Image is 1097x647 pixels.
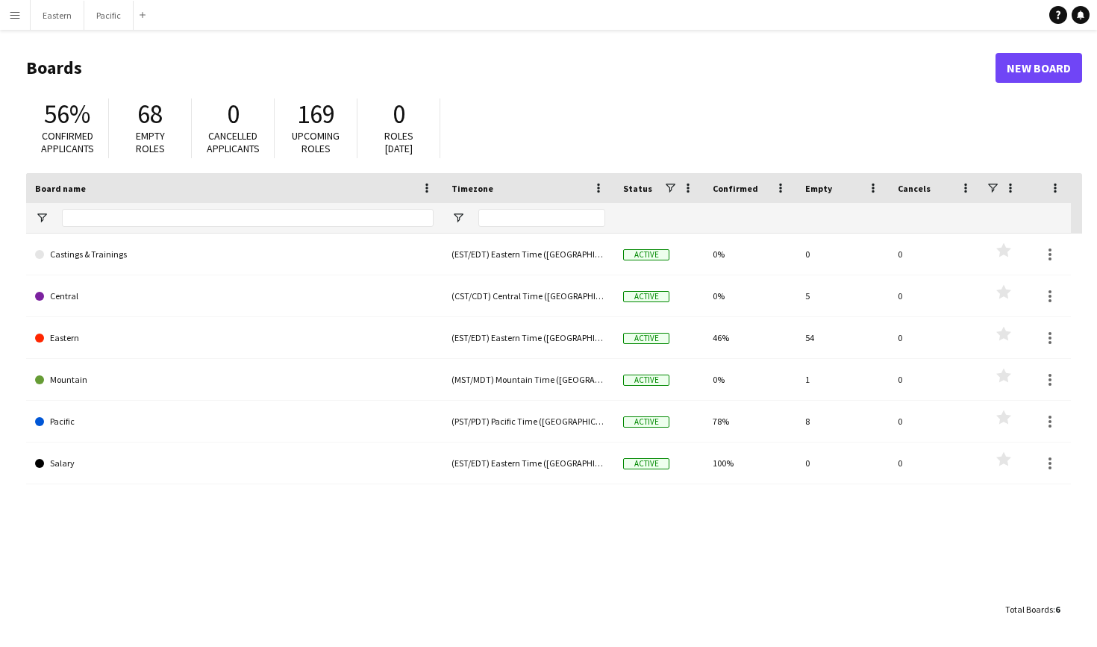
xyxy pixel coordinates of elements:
div: 0% [704,275,796,316]
span: Active [623,291,669,302]
span: Confirmed applicants [41,129,94,155]
button: Open Filter Menu [35,211,49,225]
div: 0 [889,275,981,316]
a: Salary [35,443,434,484]
span: Status [623,183,652,194]
span: 56% [44,98,90,131]
span: 169 [297,98,335,131]
div: : [1005,595,1060,624]
div: 0 [889,317,981,358]
div: 0 [889,443,981,484]
button: Pacific [84,1,134,30]
span: 6 [1055,604,1060,615]
div: 78% [704,401,796,442]
a: Pacific [35,401,434,443]
span: Empty roles [136,129,165,155]
span: Confirmed [713,183,758,194]
span: Board name [35,183,86,194]
span: Total Boards [1005,604,1053,615]
button: Eastern [31,1,84,30]
button: Open Filter Menu [451,211,465,225]
div: 8 [796,401,889,442]
input: Board name Filter Input [62,209,434,227]
div: (EST/EDT) Eastern Time ([GEOGRAPHIC_DATA] & [GEOGRAPHIC_DATA]) [443,234,614,275]
div: 54 [796,317,889,358]
div: 0 [889,359,981,400]
span: Cancels [898,183,931,194]
div: 0% [704,234,796,275]
a: Mountain [35,359,434,401]
div: (PST/PDT) Pacific Time ([GEOGRAPHIC_DATA] & [GEOGRAPHIC_DATA]) [443,401,614,442]
span: Upcoming roles [292,129,340,155]
span: 0 [227,98,240,131]
a: Central [35,275,434,317]
span: Empty [805,183,832,194]
div: (EST/EDT) Eastern Time ([GEOGRAPHIC_DATA] & [GEOGRAPHIC_DATA]) [443,443,614,484]
a: Eastern [35,317,434,359]
div: 0 [889,401,981,442]
h1: Boards [26,57,996,79]
div: 46% [704,317,796,358]
div: 0 [796,234,889,275]
a: New Board [996,53,1082,83]
div: 0% [704,359,796,400]
div: 1 [796,359,889,400]
span: Active [623,375,669,386]
span: 68 [137,98,163,131]
a: Castings & Trainings [35,234,434,275]
span: Active [623,249,669,260]
input: Timezone Filter Input [478,209,605,227]
div: 0 [796,443,889,484]
div: 5 [796,275,889,316]
span: Active [623,458,669,469]
span: Active [623,416,669,428]
div: (MST/MDT) Mountain Time ([GEOGRAPHIC_DATA] & [GEOGRAPHIC_DATA]) [443,359,614,400]
span: Active [623,333,669,344]
span: 0 [393,98,405,131]
span: Timezone [451,183,493,194]
span: Cancelled applicants [207,129,260,155]
div: 100% [704,443,796,484]
div: 0 [889,234,981,275]
div: (CST/CDT) Central Time ([GEOGRAPHIC_DATA] & [GEOGRAPHIC_DATA]) [443,275,614,316]
span: Roles [DATE] [384,129,413,155]
div: (EST/EDT) Eastern Time ([GEOGRAPHIC_DATA] & [GEOGRAPHIC_DATA]) [443,317,614,358]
